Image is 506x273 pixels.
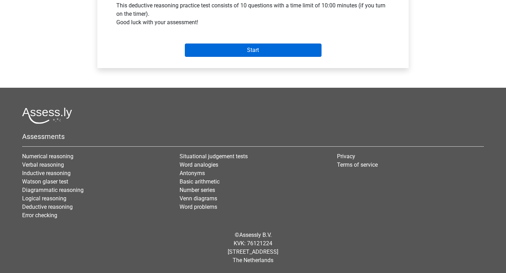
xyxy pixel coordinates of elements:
h5: Assessments [22,132,484,141]
a: Situational judgement tests [180,153,248,160]
a: Antonyms [180,170,205,177]
input: Start [185,44,322,57]
a: Word analogies [180,161,218,168]
a: Diagrammatic reasoning [22,187,84,193]
a: Inductive reasoning [22,170,71,177]
a: Assessly B.V. [239,232,272,238]
div: This deductive reasoning practice test consists of 10 questions with a time limit of 10:00 minute... [111,1,395,29]
a: Error checking [22,212,57,219]
img: Assessly logo [22,107,72,124]
a: Number series [180,187,215,193]
a: Logical reasoning [22,195,66,202]
a: Terms of service [337,161,378,168]
a: Watson glaser test [22,178,68,185]
a: Word problems [180,204,217,210]
a: Venn diagrams [180,195,217,202]
a: Privacy [337,153,355,160]
a: Numerical reasoning [22,153,73,160]
a: Verbal reasoning [22,161,64,168]
div: © KVK: 76121224 [STREET_ADDRESS] The Netherlands [17,225,489,270]
a: Deductive reasoning [22,204,73,210]
a: Basic arithmetic [180,178,220,185]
